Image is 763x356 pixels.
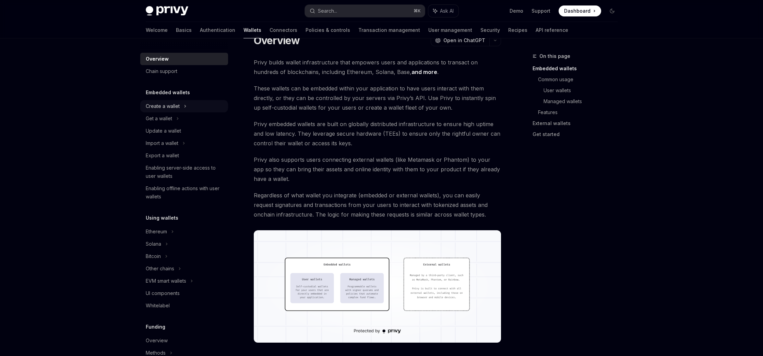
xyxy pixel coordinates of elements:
a: API reference [536,22,568,38]
a: Security [480,22,500,38]
div: Enabling offline actions with user wallets [146,184,224,201]
div: Bitcoin [146,252,161,260]
a: Connectors [270,22,297,38]
img: images/walletoverview.png [254,230,501,343]
span: Dashboard [564,8,591,14]
img: dark logo [146,6,188,16]
a: Demo [510,8,523,14]
a: Chain support [140,65,228,77]
span: Ask AI [440,8,454,14]
a: UI components [140,287,228,299]
div: EVM smart wallets [146,277,186,285]
span: Regardless of what wallet you integrate (embedded or external wallets), you can easily request si... [254,191,501,219]
a: Overview [140,53,228,65]
span: ⌘ K [414,8,421,14]
button: Toggle dark mode [607,5,618,16]
div: Solana [146,240,161,248]
a: Embedded wallets [533,63,623,74]
span: On this page [539,52,570,60]
h5: Funding [146,323,165,331]
button: Search...⌘K [305,5,425,17]
div: Ethereum [146,228,167,236]
div: Other chains [146,265,174,273]
a: Export a wallet [140,149,228,162]
div: Whitelabel [146,302,170,310]
a: Authentication [200,22,235,38]
a: User wallets [544,85,623,96]
div: Overview [146,55,169,63]
a: Common usage [538,74,623,85]
span: Privy also supports users connecting external wallets (like Metamask or Phantom) to your app so t... [254,155,501,184]
a: Basics [176,22,192,38]
a: Welcome [146,22,168,38]
div: Update a wallet [146,127,181,135]
a: Enabling offline actions with user wallets [140,182,228,203]
a: and more [412,69,437,76]
div: Enabling server-side access to user wallets [146,164,224,180]
a: Enabling server-side access to user wallets [140,162,228,182]
div: Create a wallet [146,102,180,110]
a: Overview [140,334,228,347]
span: Open in ChatGPT [443,37,485,44]
div: Import a wallet [146,139,178,147]
span: These wallets can be embedded within your application to have users interact with them directly, ... [254,84,501,112]
a: Managed wallets [544,96,623,107]
a: Wallets [243,22,261,38]
a: Update a wallet [140,125,228,137]
div: UI components [146,289,180,297]
a: Transaction management [358,22,420,38]
div: Get a wallet [146,114,172,123]
span: Privy builds wallet infrastructure that empowers users and applications to transact on hundreds o... [254,58,501,77]
a: Dashboard [559,5,601,16]
div: Export a wallet [146,151,179,160]
a: Features [538,107,623,118]
a: Get started [533,129,623,140]
h1: Overview [254,34,300,47]
div: Search... [318,7,337,15]
button: Open in ChatGPT [431,35,489,46]
h5: Embedded wallets [146,88,190,97]
span: Privy embedded wallets are built on globally distributed infrastructure to ensure high uptime and... [254,119,501,148]
div: Overview [146,336,168,345]
div: Chain support [146,67,177,75]
a: User management [428,22,472,38]
h5: Using wallets [146,214,178,222]
a: Policies & controls [306,22,350,38]
a: External wallets [533,118,623,129]
a: Whitelabel [140,299,228,312]
a: Recipes [508,22,527,38]
a: Support [532,8,550,14]
button: Ask AI [428,5,458,17]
